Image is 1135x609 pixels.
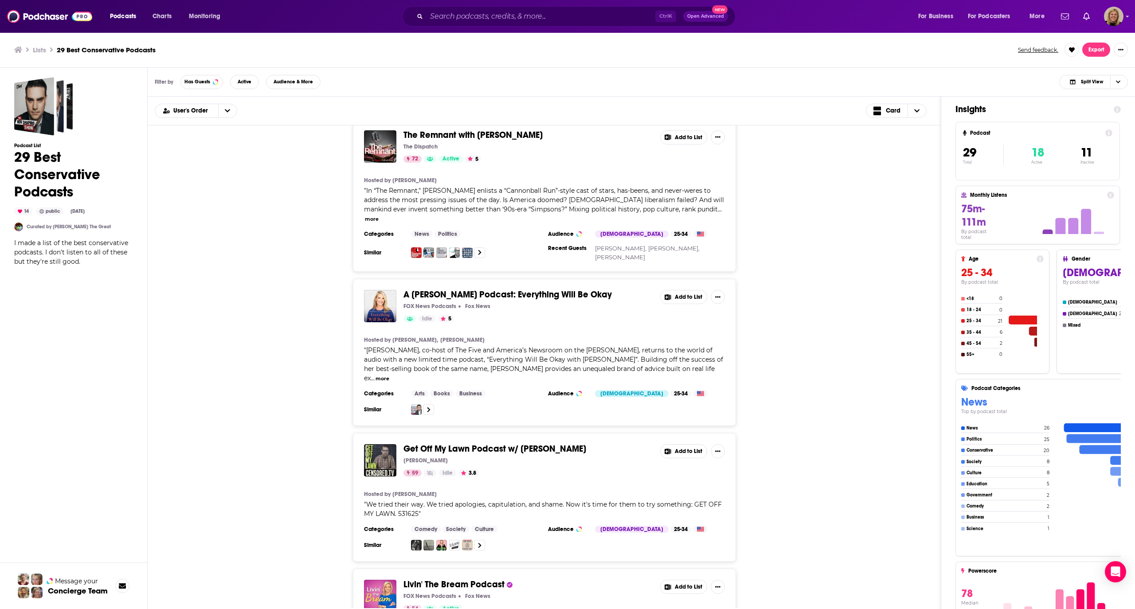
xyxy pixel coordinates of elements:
button: Add to List [660,580,707,594]
h3: Categories [364,230,404,238]
p: [PERSON_NAME] [403,457,448,464]
a: A [PERSON_NAME] Podcast: Everything Will Be Okay [403,290,612,300]
a: News [411,230,433,238]
span: Ctrl K [655,11,676,22]
input: Search podcasts, credits, & more... [427,9,655,23]
span: Split View [1081,79,1103,84]
a: A Dana Perino Podcast: Everything Will Be Okay [364,290,396,322]
a: 59 [403,469,422,476]
button: Show More Button [711,580,725,594]
h4: By podcast total [961,229,998,240]
img: Barbara Profile [31,587,43,598]
a: Books [430,390,454,397]
h4: 6 [1000,329,1002,335]
button: open menu [155,108,218,114]
h4: 23 [1119,311,1124,316]
a: Active [439,156,463,163]
h4: Hosted by [364,491,391,498]
h3: Similar [364,542,404,549]
img: The Charles C. W. Cooke Podcast [462,247,473,258]
img: BJ & Jamie [449,540,460,550]
h3: Podcast List [14,143,133,148]
span: I made a list of the best conservative podcasts. I don't listen to all of these but they're still... [14,239,128,265]
span: More [1029,10,1045,23]
span: For Business [918,10,953,23]
h4: Mixed [1068,323,1120,328]
span: Podcasts [110,10,136,23]
button: 5 [438,315,454,322]
button: more [365,215,379,223]
span: In “The Remnant," [PERSON_NAME] enlists a “Cannonball Run”-style cast of stars, has-beens, and ne... [364,187,724,213]
h3: Similar [364,249,404,256]
span: Open Advanced [687,14,724,19]
button: Choose View [866,104,927,118]
a: Show notifications dropdown [1057,9,1072,24]
a: Jenn Hobby [436,540,447,550]
span: 18 [1031,145,1044,160]
h3: 25 - 34 [961,266,1044,279]
button: Choose View [1059,75,1128,89]
button: open menu [1023,9,1056,23]
h4: 21 [998,318,1002,324]
h3: Recent Guests [548,245,588,252]
p: FOX News Podcasts [403,303,456,310]
a: The Editors [423,247,434,258]
a: The Re-Education with Eli Lake [449,247,460,258]
button: 5 [465,156,481,163]
h3: Audience [548,526,588,533]
a: The MalaCast [423,540,434,550]
span: ... [718,205,722,213]
span: We tried their way. We tried apologies, capitulation, and shame. Now it's time for them to try so... [364,500,722,518]
button: Show More Button [711,130,725,144]
button: Has Guests [180,75,223,89]
h4: Hosted by [364,336,391,344]
a: Fox NewsFox News [463,593,490,600]
a: [PERSON_NAME] [595,254,645,261]
button: Add to List [660,130,707,144]
span: " " [364,500,722,518]
h4: Conservative [967,448,1042,453]
button: more [376,375,389,383]
button: Add to List [660,444,707,458]
button: Export [1082,43,1110,57]
a: The Remnant with Jonah Goldberg [364,130,396,163]
h3: Audience [548,230,588,238]
a: Charts [147,9,177,23]
a: [PERSON_NAME] [392,177,437,184]
span: Active [442,155,459,164]
span: Monitoring [189,10,220,23]
div: 14 [14,207,32,215]
a: [PERSON_NAME] [440,336,485,344]
h3: Categories [364,390,404,397]
h4: 25 [1044,437,1049,442]
p: FOX News Podcasts [403,593,456,600]
span: 75m-111m [961,202,986,229]
span: User's Order [173,108,211,114]
a: [PERSON_NAME], [648,245,700,252]
div: 25-34 [670,390,691,397]
img: Sydney Profile [18,574,29,585]
h4: Culture [967,470,1045,476]
h4: 1 [1048,515,1049,520]
h1: Insights [955,104,1107,115]
h4: Hosted by [364,177,391,184]
h3: Filter by [155,79,173,85]
a: Arts [411,390,428,397]
h4: <18 [967,296,998,301]
h4: 2 [1047,492,1049,498]
span: A [PERSON_NAME] Podcast: Everything Will Be Okay [403,289,612,300]
img: Guy Benson Show [411,404,422,415]
a: Politics [434,230,461,238]
h4: 25 - 34 [967,318,996,324]
h4: Age [969,256,1033,262]
h4: 0 [999,307,1002,313]
span: 29 Best Conservative Podcasts [14,77,73,136]
button: Open AdvancedNew [683,11,728,22]
p: The Dispatch [403,143,438,150]
a: Show notifications dropdown [1080,9,1093,24]
h4: Business [967,515,1046,520]
div: [DATE] [67,208,88,215]
h2: Choose List sort [155,104,237,118]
